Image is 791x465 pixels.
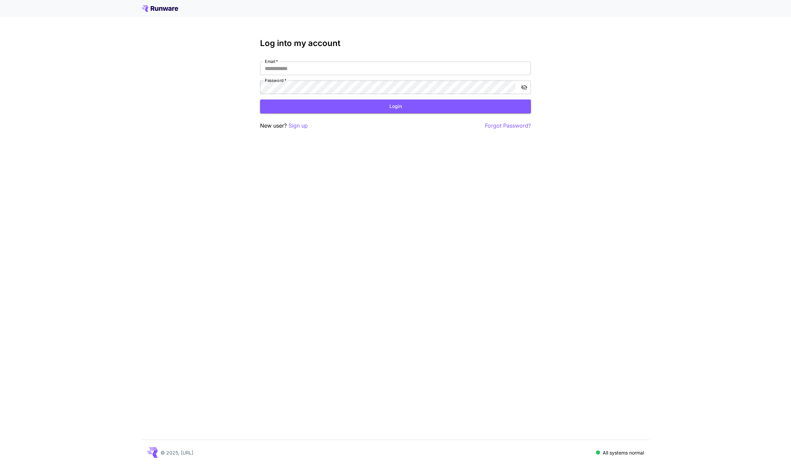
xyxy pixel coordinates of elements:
[161,449,193,456] p: © 2025, [URL]
[260,99,531,113] button: Login
[265,59,278,64] label: Email
[518,81,530,93] button: toggle password visibility
[603,449,644,456] p: All systems normal
[260,121,308,130] p: New user?
[265,77,286,83] label: Password
[260,39,531,48] h3: Log into my account
[288,121,308,130] button: Sign up
[485,121,531,130] button: Forgot Password?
